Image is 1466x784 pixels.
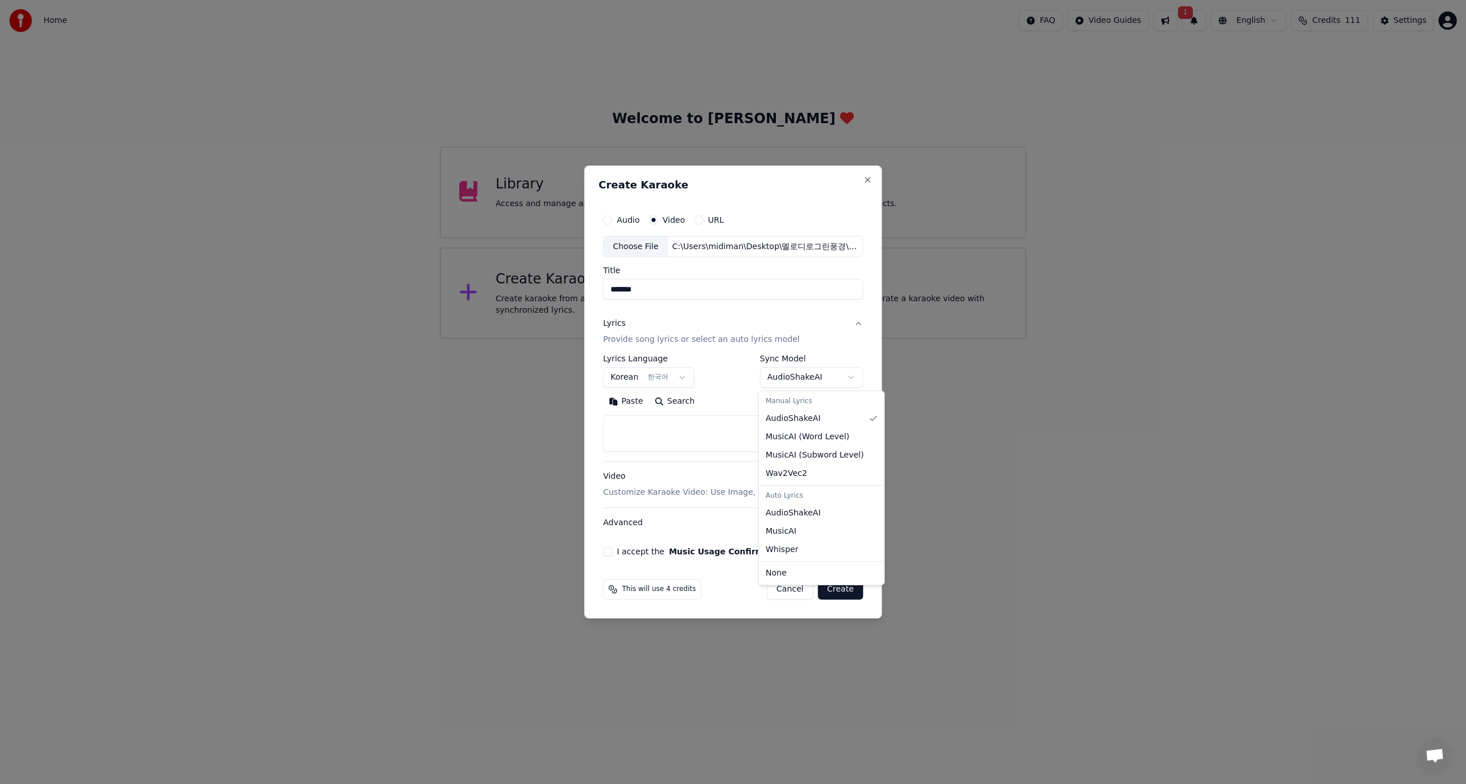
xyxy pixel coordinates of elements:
[766,413,821,424] span: AudioShakeAI
[766,450,864,461] span: MusicAI ( Subword Level )
[766,526,797,537] span: MusicAI
[761,393,882,409] div: Manual Lyrics
[766,431,849,443] span: MusicAI ( Word Level )
[761,488,882,504] div: Auto Lyrics
[766,568,787,579] span: None
[766,544,798,556] span: Whisper
[766,468,807,479] span: Wav2Vec2
[766,507,821,519] span: AudioShakeAI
